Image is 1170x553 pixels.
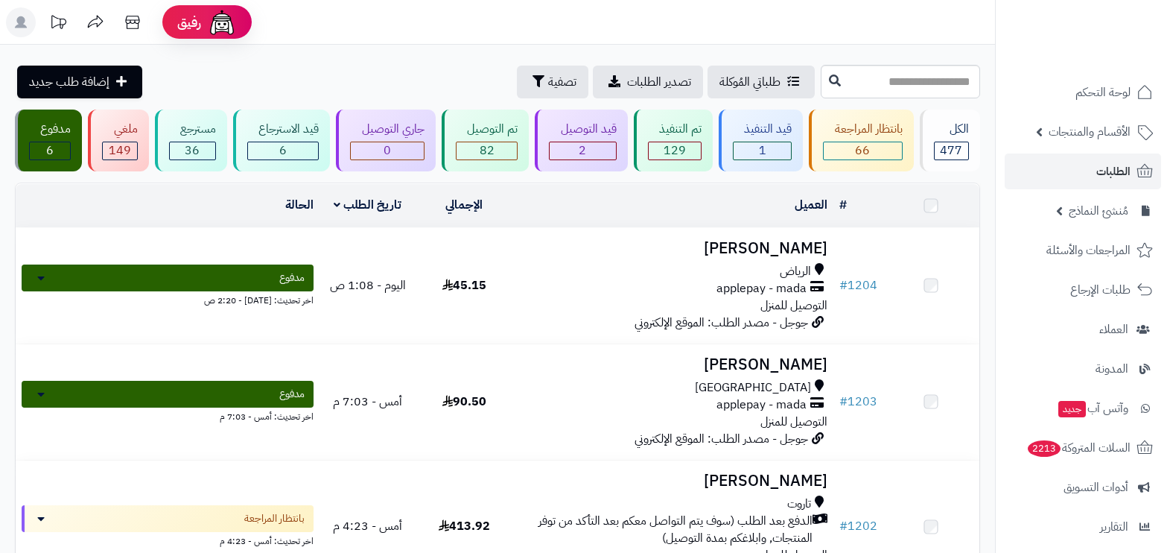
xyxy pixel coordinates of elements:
span: الدفع بعد الطلب (سوف يتم التواصل معكم بعد التأكد من توفر المنتجات, وابلاغكم بمدة التوصيل) [518,513,813,547]
span: أمس - 7:03 م [333,393,402,411]
span: جوجل - مصدر الطلب: الموقع الإلكتروني [635,430,808,448]
span: السلات المتروكة [1026,437,1131,458]
span: اليوم - 1:08 ص [330,276,406,294]
a: الإجمالي [445,196,483,214]
a: السلات المتروكة2213 [1005,430,1161,466]
div: بانتظار المراجعة [823,121,902,138]
a: ملغي 149 [85,110,151,171]
div: اخر تحديث: [DATE] - 2:20 ص [22,291,314,307]
span: 2213 [1028,440,1061,457]
span: التوصيل للمنزل [760,297,827,315]
h3: [PERSON_NAME] [518,240,827,257]
div: قيد الاسترجاع [247,121,319,138]
a: تصدير الطلبات [593,66,703,98]
a: المراجعات والأسئلة [1005,233,1161,268]
div: 66 [824,142,901,159]
a: التقارير [1005,509,1161,545]
div: 149 [103,142,136,159]
span: المدونة [1096,358,1128,379]
div: تم التنفيذ [648,121,702,138]
a: تحديثات المنصة [39,7,77,41]
div: اخر تحديث: أمس - 7:03 م [22,408,314,423]
span: 66 [855,142,870,159]
a: #1202 [839,517,877,535]
span: مدفوع [279,387,305,402]
span: # [839,276,848,294]
span: التوصيل للمنزل [760,413,827,431]
a: طلبات الإرجاع [1005,272,1161,308]
span: 90.50 [442,393,486,411]
a: إضافة طلب جديد [17,66,142,98]
h3: [PERSON_NAME] [518,473,827,490]
div: 0 [351,142,423,159]
span: 82 [480,142,495,159]
span: جوجل - مصدر الطلب: الموقع الإلكتروني [635,314,808,332]
span: طلبات الإرجاع [1070,279,1131,300]
div: 6 [248,142,318,159]
span: طلباتي المُوكلة [719,73,780,91]
span: تصدير الطلبات [627,73,691,91]
a: لوحة التحكم [1005,75,1161,110]
div: اخر تحديث: أمس - 4:23 م [22,532,314,548]
a: #1203 [839,393,877,411]
span: # [839,393,848,411]
div: 36 [170,142,215,159]
div: 2 [550,142,615,159]
a: قيد التنفيذ 1 [716,110,806,171]
a: الطلبات [1005,154,1161,189]
span: applepay - mada [716,280,807,297]
a: الحالة [285,196,314,214]
span: المراجعات والأسئلة [1046,240,1131,261]
span: تصفية [548,73,576,91]
span: 45.15 [442,276,486,294]
span: أدوات التسويق [1064,477,1128,498]
span: الرياض [780,263,811,280]
div: قيد التوصيل [549,121,616,138]
a: تم التوصيل 82 [439,110,532,171]
button: تصفية [517,66,588,98]
h3: [PERSON_NAME] [518,356,827,373]
span: 6 [46,142,54,159]
div: ملغي [102,121,137,138]
span: 129 [664,142,686,159]
span: الأقسام والمنتجات [1049,121,1131,142]
div: 1 [734,142,791,159]
a: المدونة [1005,351,1161,387]
span: 2 [579,142,586,159]
span: وآتس آب [1057,398,1128,419]
div: جاري التوصيل [350,121,424,138]
img: ai-face.png [207,7,237,37]
span: applepay - mada [716,396,807,414]
span: التقارير [1100,516,1128,537]
span: أمس - 4:23 م [333,517,402,535]
div: 129 [649,142,701,159]
div: 82 [457,142,517,159]
span: 0 [384,142,391,159]
span: # [839,517,848,535]
span: إضافة طلب جديد [29,73,109,91]
a: #1204 [839,276,877,294]
a: مدفوع 6 [12,110,85,171]
a: أدوات التسويق [1005,470,1161,505]
span: 6 [279,142,287,159]
span: 413.92 [439,517,490,535]
a: طلباتي المُوكلة [708,66,815,98]
span: تاروت [787,496,811,513]
span: 149 [109,142,131,159]
div: قيد التنفيذ [733,121,792,138]
a: تم التنفيذ 129 [631,110,716,171]
a: العميل [795,196,827,214]
a: جاري التوصيل 0 [333,110,438,171]
div: مدفوع [29,121,71,138]
a: تاريخ الطلب [334,196,401,214]
span: [GEOGRAPHIC_DATA] [695,379,811,396]
span: بانتظار المراجعة [244,511,305,526]
div: الكل [934,121,969,138]
a: بانتظار المراجعة 66 [806,110,916,171]
a: وآتس آبجديد [1005,391,1161,426]
a: قيد التوصيل 2 [532,110,630,171]
span: جديد [1058,401,1086,417]
div: 6 [30,142,70,159]
span: 1 [759,142,766,159]
span: مدفوع [279,271,305,285]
